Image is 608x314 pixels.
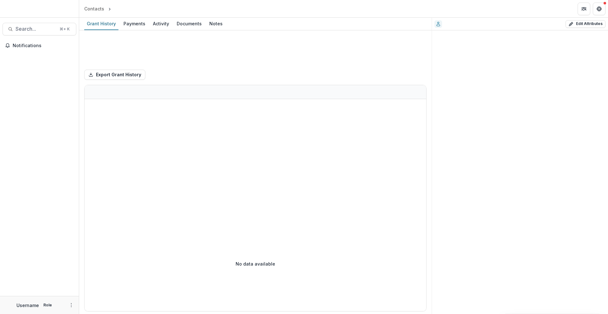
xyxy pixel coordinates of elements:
p: Username [16,302,39,309]
a: Payments [121,18,148,30]
button: Export Grant History [84,70,145,80]
button: Partners [578,3,590,15]
nav: breadcrumb [82,4,139,13]
button: Get Help [593,3,605,15]
a: Documents [174,18,204,30]
button: Notifications [3,41,76,51]
a: Contacts [82,4,107,13]
div: Notes [207,19,225,28]
span: Notifications [13,43,74,48]
button: Search... [3,23,76,35]
div: Contacts [84,5,104,12]
a: Grant History [84,18,118,30]
span: Search... [16,26,56,32]
div: Documents [174,19,204,28]
a: Notes [207,18,225,30]
div: Grant History [84,19,118,28]
div: ⌘ + K [58,26,71,33]
p: Role [41,302,54,308]
div: Activity [150,19,172,28]
div: Payments [121,19,148,28]
button: Edit Attributes [566,20,605,28]
a: Activity [150,18,172,30]
button: More [67,301,75,309]
p: No data available [236,261,275,267]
